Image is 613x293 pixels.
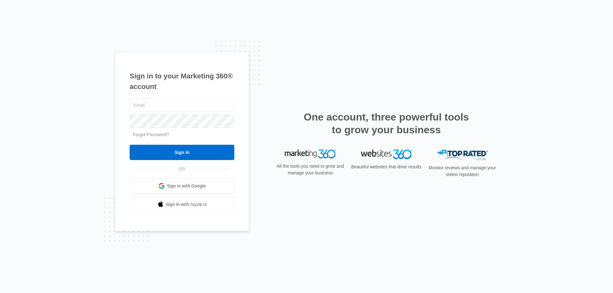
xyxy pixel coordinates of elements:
[361,150,412,159] img: Websites 360
[130,178,234,194] a: Sign in with Google
[275,163,346,176] p: All the tools you need to grow and manage your business
[437,150,488,160] img: Top Rated Local
[167,183,206,189] span: Sign in with Google
[166,201,207,208] span: Sign in with Apple Id
[130,99,234,112] input: Email
[130,71,234,92] h1: Sign in to your Marketing 360® account
[285,150,336,158] img: Marketing 360
[133,132,169,137] a: Forgot Password?
[130,145,234,160] input: Sign In
[130,197,234,212] a: Sign in with Apple Id
[302,111,471,136] h2: One account, three powerful tools to grow your business
[351,164,422,170] p: Beautiful websites that drive results
[427,165,498,178] p: Monitor reviews and manage your online reputation
[174,166,190,172] span: OR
